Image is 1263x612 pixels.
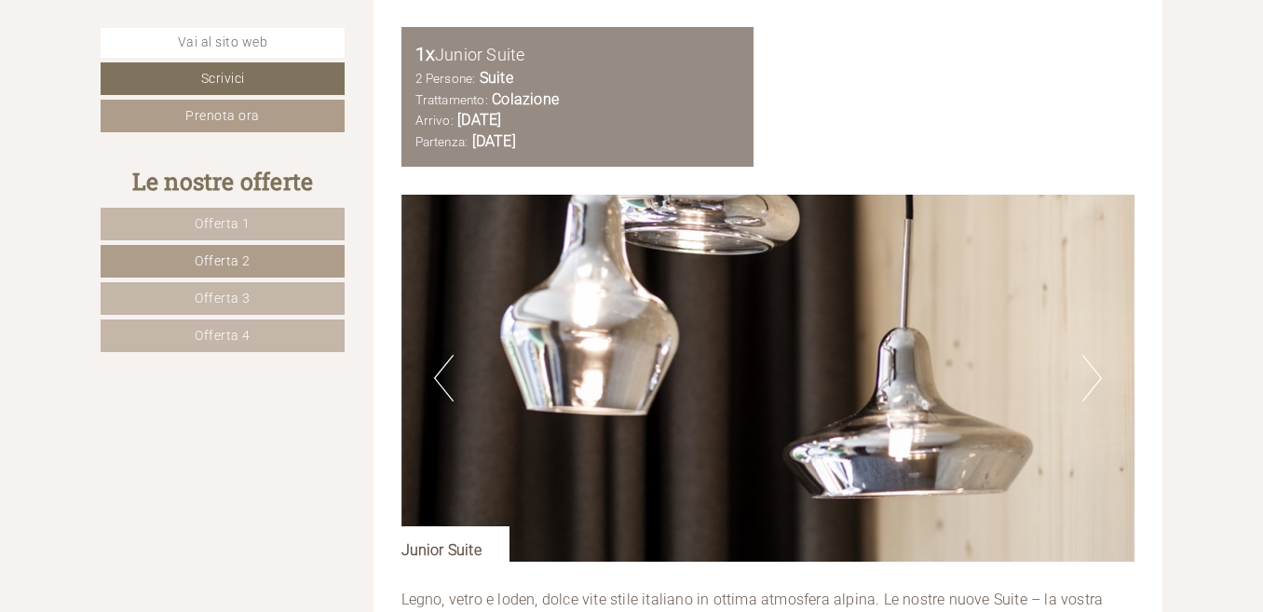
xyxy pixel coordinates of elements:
[415,71,476,86] small: 2 Persone:
[457,111,501,129] b: [DATE]
[195,253,251,268] span: Offerta 2
[316,15,419,47] div: mercoledì
[415,43,435,65] b: 1x
[401,526,509,562] div: Junior Suite
[415,41,740,68] div: Junior Suite
[401,195,1135,562] img: image
[415,134,469,149] small: Partenza:
[195,328,251,343] span: Offerta 4
[434,355,454,401] button: Previous
[415,92,488,107] small: Trattamento:
[480,69,513,87] b: Suite
[29,91,288,104] small: 09:51
[101,28,345,58] a: Vai al sito web
[195,216,251,231] span: Offerta 1
[472,132,516,150] b: [DATE]
[29,55,288,70] div: Hotel Simpaty
[101,165,345,198] div: Le nostre offerte
[15,51,297,108] div: Buon giorno, come possiamo aiutarla?
[415,113,454,128] small: Arrivo:
[101,100,345,132] a: Prenota ora
[646,491,735,524] button: Invia
[195,291,251,306] span: Offerta 3
[1082,355,1102,401] button: Next
[492,90,559,108] b: Colazione
[101,62,345,95] a: Scrivici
